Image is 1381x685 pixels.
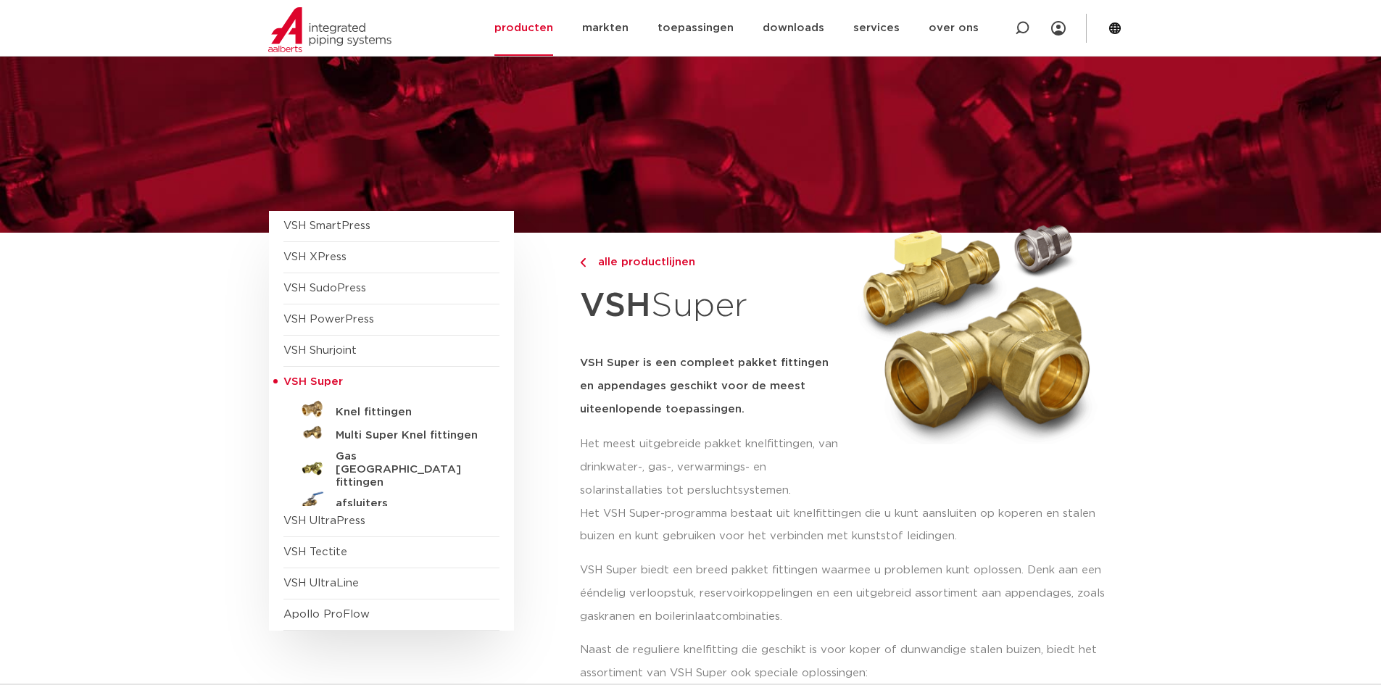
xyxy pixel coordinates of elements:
[580,254,842,271] a: alle productlijnen
[336,497,479,510] h5: afsluiters
[580,502,1113,549] p: Het VSH Super-programma bestaat uit knelfittingen die u kunt aansluiten op koperen en stalen buiz...
[336,429,479,442] h5: Multi Super Knel fittingen
[580,278,842,334] h1: Super
[283,345,357,356] a: VSH Shurjoint
[580,639,1113,685] p: Naast de reguliere knelfitting die geschikt is voor koper of dunwandige stalen buizen, biedt het ...
[283,421,499,444] a: Multi Super Knel fittingen
[589,257,695,267] span: alle productlijnen
[580,258,586,267] img: chevron-right.svg
[283,398,499,421] a: Knel fittingen
[283,515,365,526] a: VSH UltraPress
[580,289,651,323] strong: VSH
[580,352,842,421] h5: VSH Super is een compleet pakket fittingen en appendages geschikt voor de meest uiteenlopende toe...
[283,489,499,512] a: afsluiters
[283,376,343,387] span: VSH Super
[336,406,479,419] h5: Knel fittingen
[283,578,359,589] a: VSH UltraLine
[283,444,499,489] a: Gas [GEOGRAPHIC_DATA] fittingen
[580,433,842,502] p: Het meest uitgebreide pakket knelfittingen, van drinkwater-, gas-, verwarmings- en solarinstallat...
[336,450,479,489] h5: Gas [GEOGRAPHIC_DATA] fittingen
[283,252,347,262] a: VSH XPress
[283,314,374,325] a: VSH PowerPress
[283,220,370,231] a: VSH SmartPress
[283,283,366,294] a: VSH SudoPress
[283,547,347,557] a: VSH Tectite
[283,609,370,620] a: Apollo ProFlow
[580,559,1113,628] p: VSH Super biedt een breed pakket fittingen waarmee u problemen kunt oplossen. Denk aan een ééndel...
